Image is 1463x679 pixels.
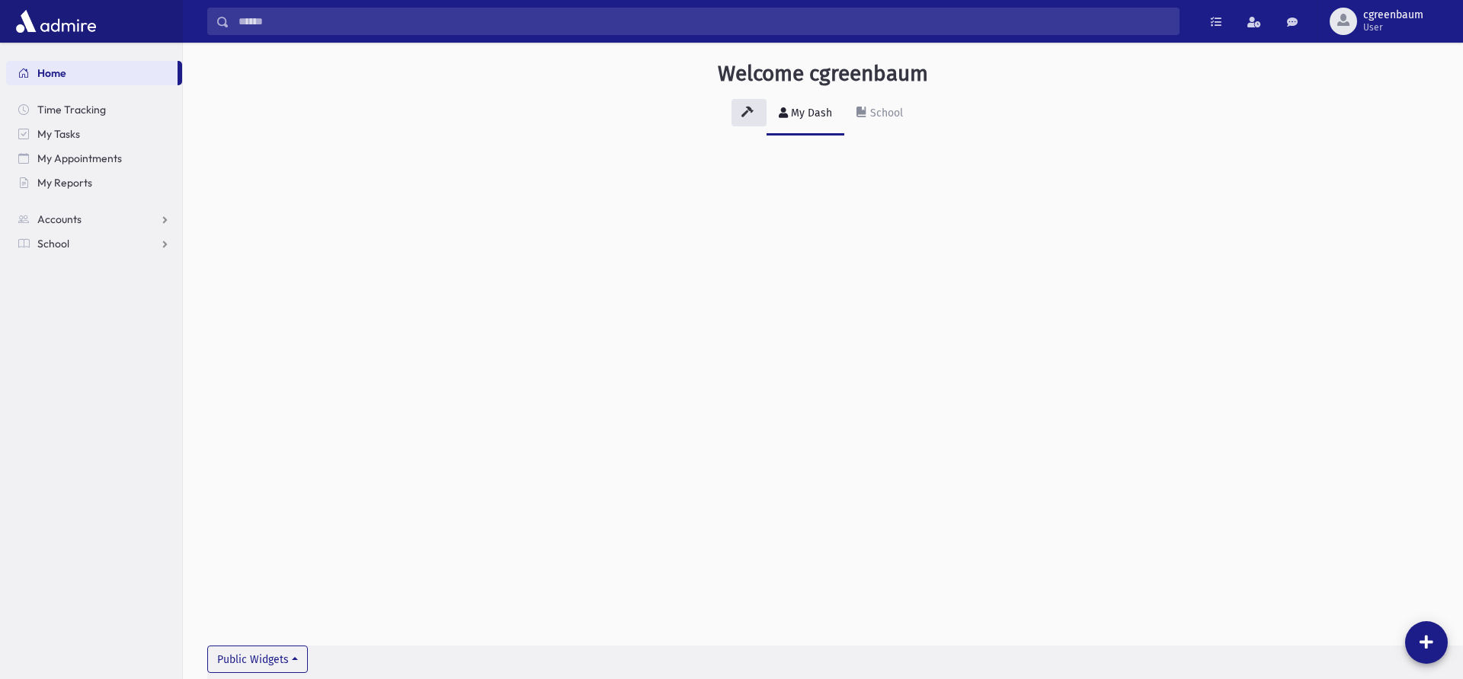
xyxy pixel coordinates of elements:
[788,107,832,120] div: My Dash
[37,66,66,80] span: Home
[6,231,182,256] a: School
[767,93,844,135] a: My Dash
[6,146,182,171] a: My Appointments
[37,103,106,116] span: Time Tracking
[718,61,928,87] h3: Welcome cgreenbaum
[37,127,80,141] span: My Tasks
[37,212,82,226] span: Accounts
[6,61,178,85] a: Home
[844,93,915,135] a: School
[12,6,100,37] img: AdmirePro
[6,122,182,146] a: My Tasks
[1363,9,1423,21] span: cgreenbaum
[6,97,182,122] a: Time Tracking
[6,171,182,195] a: My Reports
[867,107,903,120] div: School
[6,207,182,231] a: Accounts
[1363,21,1423,33] span: User
[37,151,122,165] span: My Appointments
[207,646,308,673] button: Public Widgets
[37,176,92,190] span: My Reports
[229,8,1179,35] input: Search
[37,237,69,250] span: School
